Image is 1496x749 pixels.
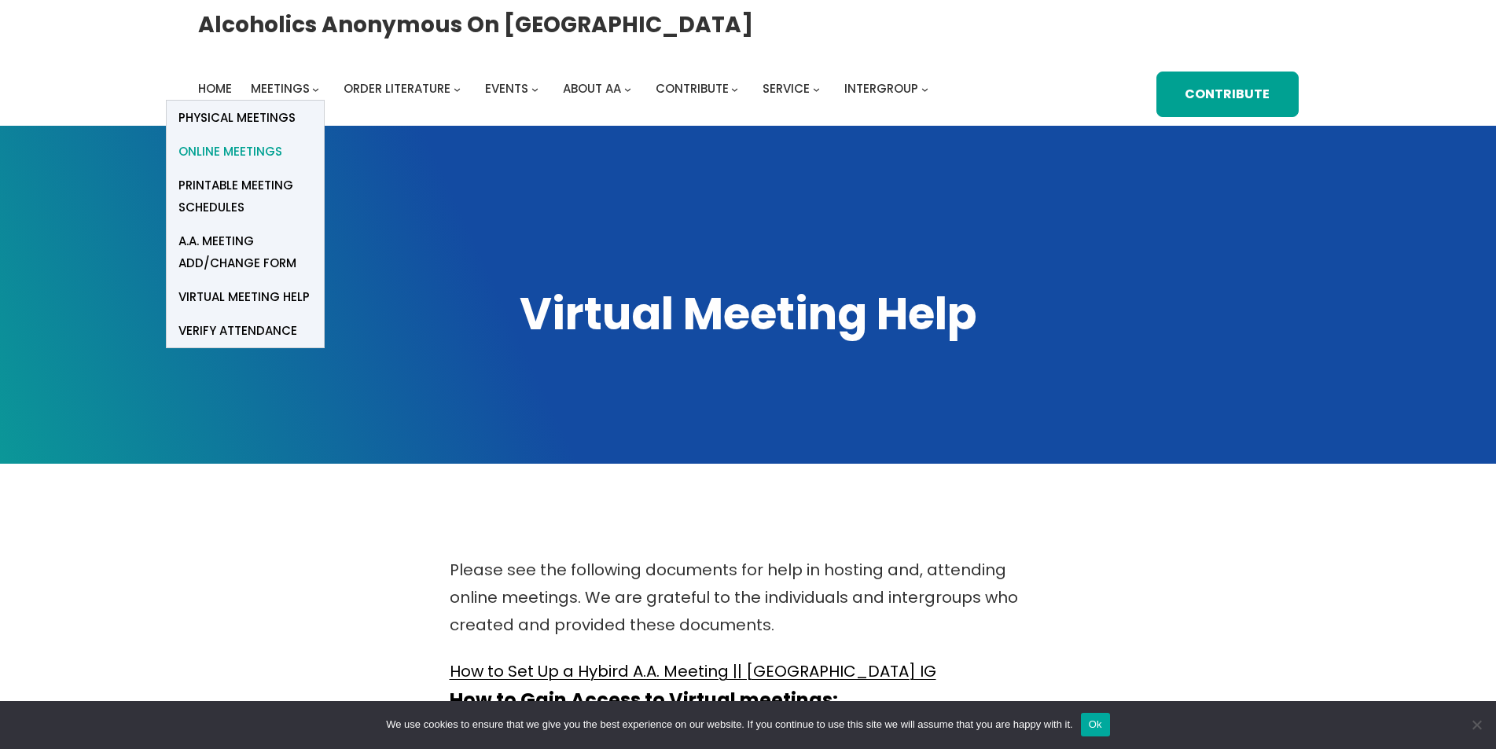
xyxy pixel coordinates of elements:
button: Order Literature submenu [454,85,461,92]
a: Alcoholics Anonymous on [GEOGRAPHIC_DATA] [198,6,753,44]
a: Contribute [1156,72,1298,118]
a: Printable Meeting Schedules [167,168,324,224]
span: Online Meetings [178,141,282,163]
button: Meetings submenu [312,85,319,92]
span: Virtual Meeting Help [178,286,310,308]
button: About AA submenu [624,85,631,92]
span: Home [198,80,232,97]
a: Intergroup [844,78,918,100]
span: Meetings [251,80,310,97]
span: No [1468,717,1484,732]
button: Intergroup submenu [921,85,928,92]
a: verify attendance [167,314,324,347]
button: Contribute submenu [731,85,738,92]
button: Events submenu [531,85,538,92]
span: We use cookies to ensure that we give you the best experience on our website. If you continue to ... [386,717,1072,732]
a: Virtual Meeting Help [167,280,324,314]
h1: Virtual Meeting Help [198,285,1299,344]
a: Meetings [251,78,310,100]
a: Online Meetings [167,134,324,168]
a: Home [198,78,232,100]
span: Contribute [656,80,729,97]
span: Order Literature [344,80,450,97]
span: About AA [563,80,621,97]
a: Contribute [656,78,729,100]
a: How to Set Up a Hybird A.A. Meeting || [GEOGRAPHIC_DATA] IG [450,660,936,682]
button: Service submenu [813,85,820,92]
a: Service [763,78,810,100]
span: A.A. Meeting Add/Change Form [178,230,312,274]
span: Physical Meetings [178,107,296,129]
nav: Intergroup [198,78,934,100]
p: Please see the following documents for help in hosting and, attending online meetings. We are gra... [450,556,1047,639]
a: A.A. Meeting Add/Change Form [167,224,324,280]
a: Events [485,78,528,100]
a: Physical Meetings [167,101,324,134]
span: Printable Meeting Schedules [178,174,312,218]
span: Intergroup [844,80,918,97]
button: Ok [1081,713,1110,736]
span: Service [763,80,810,97]
a: About AA [563,78,621,100]
span: Events [485,80,528,97]
h5: How to Gain Access to Virtual meetings: [450,689,1047,711]
span: verify attendance [178,320,297,342]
